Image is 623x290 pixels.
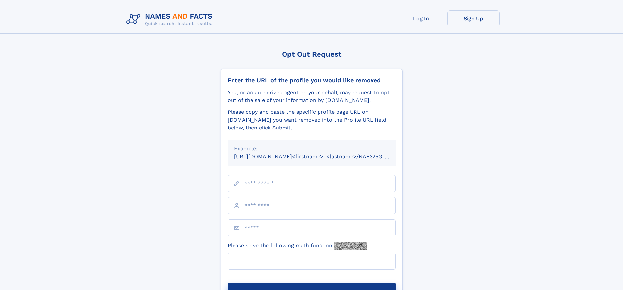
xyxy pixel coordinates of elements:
[228,77,396,84] div: Enter the URL of the profile you would like removed
[228,242,367,250] label: Please solve the following math function:
[395,10,447,26] a: Log In
[228,108,396,132] div: Please copy and paste the specific profile page URL on [DOMAIN_NAME] you want removed into the Pr...
[124,10,218,28] img: Logo Names and Facts
[234,145,389,153] div: Example:
[447,10,500,26] a: Sign Up
[221,50,403,58] div: Opt Out Request
[234,153,408,160] small: [URL][DOMAIN_NAME]<firstname>_<lastname>/NAF325G-xxxxxxxx
[228,89,396,104] div: You, or an authorized agent on your behalf, may request to opt-out of the sale of your informatio...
